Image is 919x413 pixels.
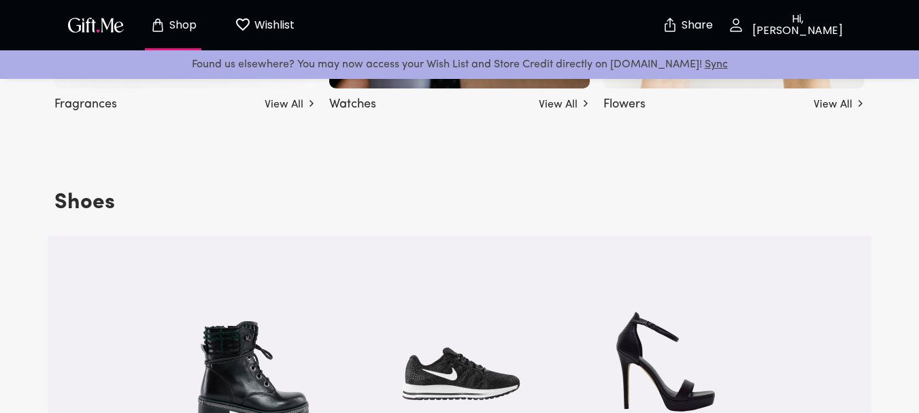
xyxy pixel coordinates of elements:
a: View All [814,91,865,113]
p: Hi, [PERSON_NAME] [744,14,848,37]
a: Flowers [603,78,865,110]
a: Fragrances [54,78,316,110]
p: Wishlist [251,16,295,34]
p: Share [678,20,713,31]
button: GiftMe Logo [64,17,128,33]
h5: Flowers [603,91,646,114]
h5: Watches [329,91,376,114]
a: View All [539,91,590,113]
a: Sync [705,59,728,70]
img: secure [662,17,678,33]
p: Shop [166,20,197,31]
button: Store page [136,3,211,47]
p: Found us elsewhere? You may now access your Wish List and Store Credit directly on [DOMAIN_NAME]! [11,56,908,73]
h5: Fragrances [54,91,117,114]
img: GiftMe Logo [65,15,127,35]
button: Share [664,1,712,49]
a: Watches [329,78,590,110]
h3: Shoes [54,184,115,221]
button: Wishlist page [227,3,302,47]
a: View All [265,91,316,113]
button: Hi, [PERSON_NAME] [720,3,856,47]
